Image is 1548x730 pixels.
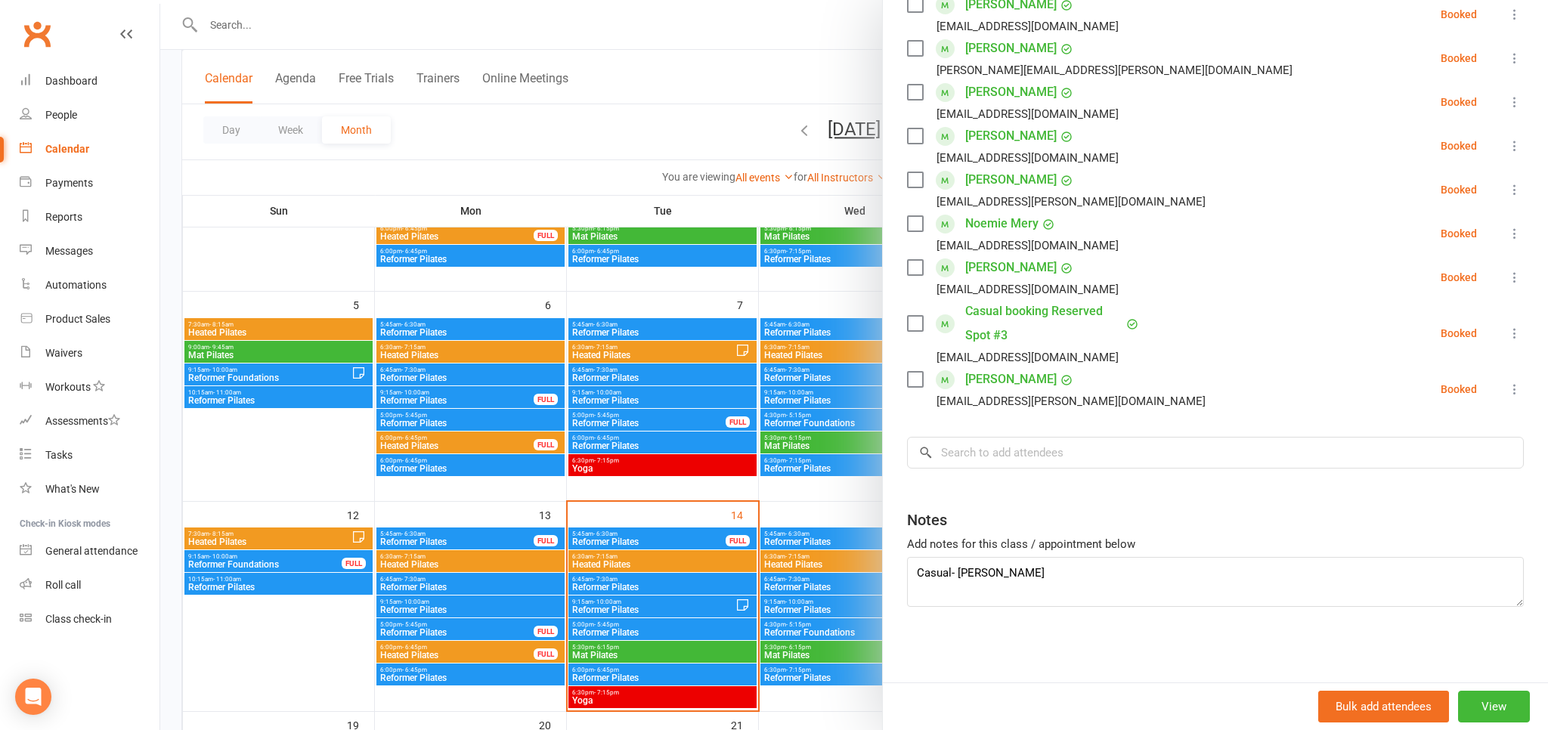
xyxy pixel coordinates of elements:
[20,370,159,404] a: Workouts
[20,404,159,438] a: Assessments
[1441,228,1477,239] div: Booked
[20,302,159,336] a: Product Sales
[20,568,159,602] a: Roll call
[45,415,120,427] div: Assessments
[20,166,159,200] a: Payments
[937,236,1119,255] div: [EMAIL_ADDRESS][DOMAIN_NAME]
[20,234,159,268] a: Messages
[45,245,93,257] div: Messages
[45,109,77,121] div: People
[937,192,1206,212] div: [EMAIL_ADDRESS][PERSON_NAME][DOMAIN_NAME]
[20,132,159,166] a: Calendar
[45,143,89,155] div: Calendar
[937,104,1119,124] div: [EMAIL_ADDRESS][DOMAIN_NAME]
[1441,384,1477,394] div: Booked
[965,255,1057,280] a: [PERSON_NAME]
[1441,9,1477,20] div: Booked
[965,36,1057,60] a: [PERSON_NAME]
[937,391,1206,411] div: [EMAIL_ADDRESS][PERSON_NAME][DOMAIN_NAME]
[1441,53,1477,63] div: Booked
[45,75,98,87] div: Dashboard
[937,348,1119,367] div: [EMAIL_ADDRESS][DOMAIN_NAME]
[45,545,138,557] div: General attendance
[965,367,1057,391] a: [PERSON_NAME]
[20,602,159,636] a: Class kiosk mode
[1441,184,1477,195] div: Booked
[965,168,1057,192] a: [PERSON_NAME]
[1441,141,1477,151] div: Booked
[937,280,1119,299] div: [EMAIL_ADDRESS][DOMAIN_NAME]
[15,679,51,715] div: Open Intercom Messenger
[45,313,110,325] div: Product Sales
[965,124,1057,148] a: [PERSON_NAME]
[20,336,159,370] a: Waivers
[20,200,159,234] a: Reports
[1441,97,1477,107] div: Booked
[907,437,1524,469] input: Search to add attendees
[965,299,1122,348] a: Casual booking Reserved Spot #3
[20,64,159,98] a: Dashboard
[1441,272,1477,283] div: Booked
[45,613,112,625] div: Class check-in
[965,212,1039,236] a: Noemie Mery
[20,98,159,132] a: People
[907,535,1524,553] div: Add notes for this class / appointment below
[965,80,1057,104] a: [PERSON_NAME]
[45,381,91,393] div: Workouts
[20,438,159,472] a: Tasks
[907,509,947,530] div: Notes
[45,483,100,495] div: What's New
[45,347,82,359] div: Waivers
[937,17,1119,36] div: [EMAIL_ADDRESS][DOMAIN_NAME]
[20,268,159,302] a: Automations
[45,177,93,189] div: Payments
[1318,691,1449,722] button: Bulk add attendees
[18,15,56,53] a: Clubworx
[45,449,73,461] div: Tasks
[937,60,1293,80] div: [PERSON_NAME][EMAIL_ADDRESS][PERSON_NAME][DOMAIN_NAME]
[45,579,81,591] div: Roll call
[45,211,82,223] div: Reports
[20,534,159,568] a: General attendance kiosk mode
[45,279,107,291] div: Automations
[1441,328,1477,339] div: Booked
[937,148,1119,168] div: [EMAIL_ADDRESS][DOMAIN_NAME]
[20,472,159,506] a: What's New
[1458,691,1530,722] button: View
